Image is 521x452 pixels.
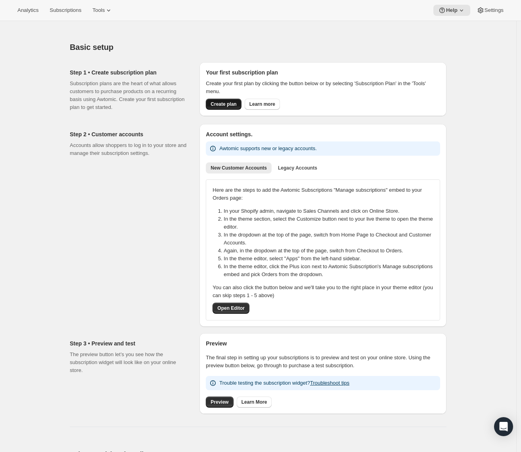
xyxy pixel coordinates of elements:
span: Open Editor [217,305,245,311]
li: In the dropdown at the top of the page, switch from Home Page to Checkout and Customer Accounts. [224,231,438,247]
span: Analytics [17,7,38,13]
h2: Step 2 • Customer accounts [70,130,187,138]
span: Subscriptions [50,7,81,13]
button: Help [433,5,470,16]
button: Open Editor [213,303,249,314]
a: Learn More [237,397,272,408]
p: Subscription plans are the heart of what allows customers to purchase products on a recurring bas... [70,80,187,111]
button: Create plan [206,99,241,110]
li: In the theme editor, select "Apps" from the left-hand sidebar. [224,255,438,263]
a: Preview [206,397,233,408]
h2: Step 1 • Create subscription plan [70,69,187,76]
li: Again, in the dropdown at the top of the page, switch from Checkout to Orders. [224,247,438,255]
span: Legacy Accounts [278,165,317,171]
span: Help [446,7,458,13]
span: Preview [211,399,228,405]
span: Tools [92,7,105,13]
p: Accounts allow shoppers to log in to your store and manage their subscription settings. [70,141,187,157]
li: In your Shopify admin, navigate to Sales Channels and click on Online Store. [224,207,438,215]
button: Settings [472,5,508,16]
span: Learn more [249,101,275,107]
button: New Customer Accounts [206,162,272,174]
p: Here are the steps to add the Awtomic Subscriptions "Manage subscriptions" embed to your Orders p... [213,186,433,202]
div: Open Intercom Messenger [494,417,513,436]
a: Learn more [245,99,280,110]
span: Learn More [241,399,267,405]
p: Create your first plan by clicking the button below or by selecting 'Subscription Plan' in the 'T... [206,80,440,95]
span: Create plan [211,101,236,107]
p: You can also click the button below and we'll take you to the right place in your theme editor (y... [213,284,433,299]
a: Troubleshoot tips [310,380,349,386]
h2: Your first subscription plan [206,69,440,76]
h2: Account settings. [206,130,440,138]
button: Subscriptions [45,5,86,16]
li: In the theme section, select the Customize button next to your live theme to open the theme editor. [224,215,438,231]
button: Analytics [13,5,43,16]
p: The preview button let’s you see how the subscription widget will look like on your online store. [70,351,187,374]
p: The final step in setting up your subscriptions is to preview and test on your online store. Usin... [206,354,440,370]
button: Tools [88,5,117,16]
p: Awtomic supports new or legacy accounts. [219,145,316,153]
span: Basic setup [70,43,113,51]
span: New Customer Accounts [211,165,267,171]
p: Trouble testing the subscription widget? [219,379,349,387]
h2: Preview [206,339,440,347]
li: In the theme editor, click the Plus icon next to Awtomic Subscription's Manage subscriptions embe... [224,263,438,278]
span: Settings [485,7,504,13]
h2: Step 3 • Preview and test [70,339,187,347]
button: Legacy Accounts [273,162,322,174]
